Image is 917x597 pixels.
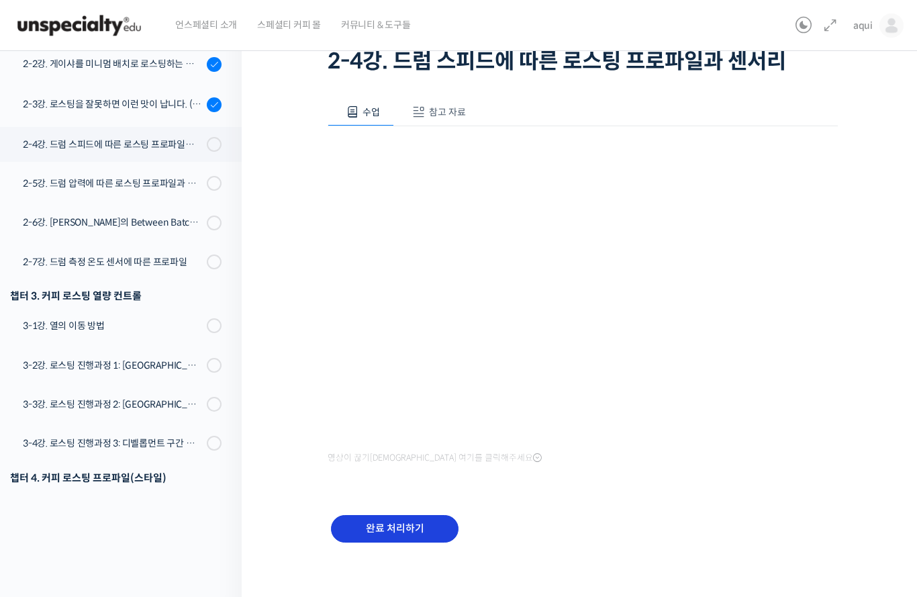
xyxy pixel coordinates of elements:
div: 2-6강. [PERSON_NAME]의 Between Batch Protocol [23,215,203,230]
span: 설정 [207,446,224,457]
span: 참고 자료 [429,106,466,118]
a: 설정 [173,426,258,459]
div: 2-3강. 로스팅을 잘못하면 이런 맛이 납니다. (로스팅 디팩트의 이해) [23,97,203,111]
a: 홈 [4,426,89,459]
div: 2-4강. 드럼 스피드에 따른 로스팅 프로파일과 센서리 [23,137,203,152]
div: 3-1강. 열의 이동 방법 [23,318,203,333]
div: 챕터 3. 커피 로스팅 열량 컨트롤 [10,287,222,305]
div: 3-3강. 로스팅 진행과정 2: [GEOGRAPHIC_DATA], [GEOGRAPHIC_DATA] 구간 열량 컨트롤 [23,397,203,412]
a: 대화 [89,426,173,459]
div: 2-5강. 드럼 압력에 따른 로스팅 프로파일과 센서리 [23,176,203,191]
div: 2-2강. 게이샤를 미니멈 배치로 로스팅하는 이유 (로스터기 용량과 배치 사이즈) [23,56,203,71]
div: 챕터 4. 커피 로스팅 프로파일(스타일) [10,469,222,487]
div: 3-4강. 로스팅 진행과정 3: 디벨롭먼트 구간 열량 컨트롤 [23,436,203,451]
div: 2-7강. 드럼 측정 온도 센서에 따른 프로파일 [23,255,203,269]
span: 수업 [363,106,380,118]
span: aqui [853,19,873,32]
span: 대화 [123,447,139,457]
div: 3-2강. 로스팅 진행과정 1: [GEOGRAPHIC_DATA] 구간 열량 컨트롤 [23,358,203,373]
span: 영상이 끊기[DEMOGRAPHIC_DATA] 여기를 클릭해주세요 [328,453,542,463]
h1: 2-4강. 드럼 스피드에 따른 로스팅 프로파일과 센서리 [328,48,838,74]
input: 완료 처리하기 [331,515,458,543]
span: 홈 [42,446,50,457]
